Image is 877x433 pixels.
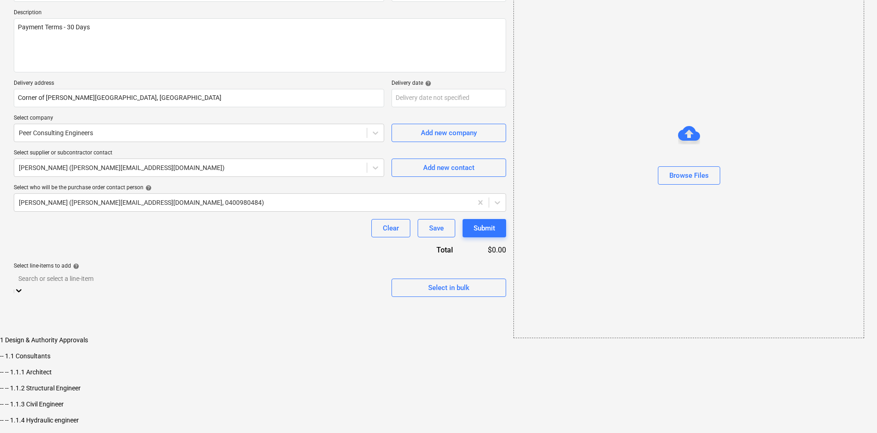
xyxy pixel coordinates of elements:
[14,115,384,124] p: Select company
[392,159,506,177] button: Add new contact
[831,389,877,433] iframe: Chat Widget
[429,222,444,234] div: Save
[14,9,506,18] p: Description
[14,80,384,89] p: Delivery address
[392,279,506,297] button: Select in bulk
[371,219,410,237] button: Clear
[14,18,506,72] textarea: Payment Terms - 30 Days
[392,89,506,107] input: Delivery date not specified
[71,263,79,269] span: help
[421,127,477,139] div: Add new company
[468,245,506,255] div: $0.00
[658,166,720,185] button: Browse Files
[418,219,455,237] button: Save
[143,185,152,191] span: help
[423,80,431,87] span: help
[463,219,506,237] button: Submit
[14,184,506,192] div: Select who will be the purchase order contact person
[14,263,384,270] div: Select line-items to add
[474,222,495,234] div: Submit
[669,170,709,181] div: Browse Files
[423,162,474,174] div: Add new contact
[383,222,399,234] div: Clear
[392,80,506,87] div: Delivery date
[428,282,469,294] div: Select in bulk
[14,149,384,159] p: Select supplier or subcontractor contact
[387,245,468,255] div: Total
[14,89,384,107] input: Delivery address
[392,124,506,142] button: Add new company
